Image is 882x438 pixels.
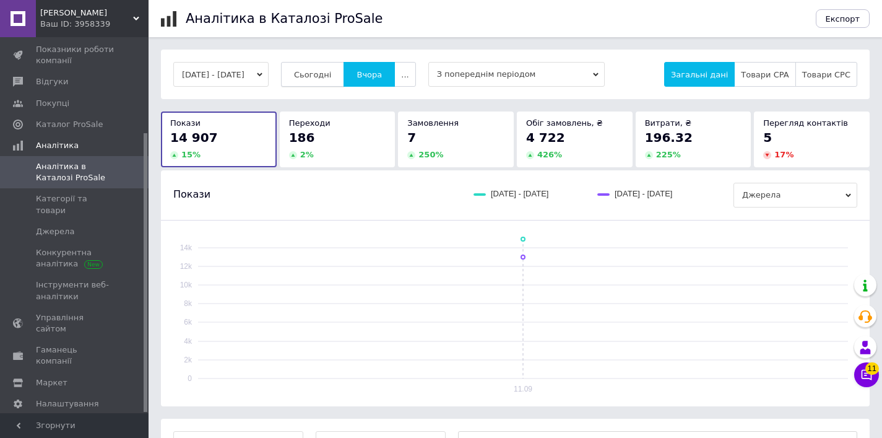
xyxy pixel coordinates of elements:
span: zabka [40,7,133,19]
span: Інструменти веб-аналітики [36,279,115,302]
text: 4k [184,337,192,346]
span: 196.32 [645,130,693,145]
button: ... [394,62,415,87]
span: Сьогодні [294,70,332,79]
span: 250 % [418,150,443,159]
text: 2k [184,356,192,364]
span: Покази [170,118,201,128]
button: Сьогодні [281,62,345,87]
span: Покази [173,188,210,201]
span: Вчора [357,70,382,79]
span: 7 [407,130,416,145]
span: Аналітика в Каталозі ProSale [36,161,115,183]
span: 11 [865,362,879,375]
span: Конкурентна аналітика [36,247,115,269]
text: 8k [184,299,192,308]
span: Експорт [826,14,860,24]
button: Загальні дані [664,62,735,87]
span: Каталог ProSale [36,119,103,130]
span: Переходи [289,118,331,128]
span: 225 % [656,150,681,159]
span: Налаштування [36,398,99,410]
text: 14k [180,243,192,252]
span: Загальні дані [671,70,728,79]
span: 5 [763,130,772,145]
h1: Аналітика в Каталозі ProSale [186,11,383,26]
text: 0 [188,374,192,383]
span: Товари CPC [802,70,850,79]
span: Обіг замовлень, ₴ [526,118,603,128]
span: ... [401,70,409,79]
span: Джерела [733,183,857,208]
span: Аналітика [36,140,79,151]
span: 15 % [181,150,201,159]
button: Чат з покупцем11 [854,362,879,387]
span: З попереднім періодом [428,62,605,87]
span: Товари CPA [741,70,789,79]
span: 2 % [300,150,314,159]
span: Джерела [36,226,74,237]
span: 186 [289,130,315,145]
text: 10k [180,281,192,289]
span: Витрати, ₴ [645,118,692,128]
span: Управління сайтом [36,312,115,335]
span: 17 % [774,150,793,159]
span: 4 722 [526,130,565,145]
span: Показники роботи компанії [36,44,115,66]
text: 6k [184,318,192,326]
span: 14 907 [170,130,218,145]
span: 426 % [537,150,562,159]
button: Експорт [816,9,870,28]
span: Відгуки [36,76,68,87]
button: [DATE] - [DATE] [173,62,269,87]
span: Маркет [36,377,67,388]
span: Категорії та товари [36,193,115,216]
span: Замовлення [407,118,459,128]
text: 12k [180,262,192,271]
span: Покупці [36,98,69,109]
text: 11.09 [514,385,532,393]
button: Вчора [344,62,395,87]
div: Ваш ID: 3958339 [40,19,149,30]
span: Перегляд контактів [763,118,848,128]
button: Товари CPC [795,62,857,87]
span: Гаманець компанії [36,344,115,367]
button: Товари CPA [734,62,795,87]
